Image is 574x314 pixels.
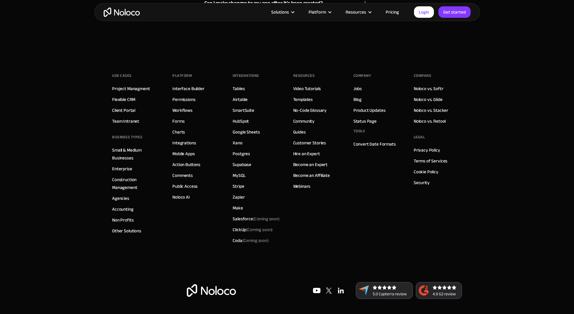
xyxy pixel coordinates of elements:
a: Community [293,117,315,125]
a: home [104,8,140,17]
a: Video Tutorials [293,85,321,93]
a: Templates [293,96,313,103]
span: (Coming soon) [253,215,280,223]
a: Construction Management [112,176,160,191]
a: Charts [172,128,185,136]
div: Platform [301,8,338,16]
div: ClickUp [233,226,273,234]
a: Security [414,179,430,187]
div: Solutions [264,8,301,16]
a: Accounting [112,205,133,213]
a: Agencies [112,194,129,202]
span: (Coming soon) [246,225,273,234]
a: Convert Date Formats [353,140,396,148]
a: Flexible CRM [112,96,135,103]
a: Status Page [353,117,377,125]
a: Become an Affiliate [293,171,330,179]
a: Blog [353,96,362,103]
a: Hire an Expert [293,150,320,158]
a: Product Updates [353,106,386,114]
div: Platform [172,71,192,80]
span: (Coming soon) [242,236,269,245]
a: Guides [293,128,306,136]
a: Noloco AI [172,193,190,201]
a: Login [414,6,434,18]
div: Salesforce [233,215,280,223]
a: Become an Expert [293,161,328,168]
div: Platform [309,8,326,16]
a: Terms of Services [414,157,447,165]
div: Use Cases [112,71,132,80]
a: Comments [172,171,193,179]
a: SmartSuite [233,106,254,114]
a: MySQL [233,171,245,179]
a: Zapier [233,193,245,201]
a: Non Profits [112,216,133,224]
a: Integrations [172,139,196,147]
a: Noloco vs. Stacker [414,106,448,114]
a: Pricing [378,8,406,16]
div: INTEGRATIONS [233,71,259,80]
a: Small & Medium Businesses [112,146,160,162]
a: Project Managment [112,85,150,93]
a: HubSpot [233,117,249,125]
div: Solutions [271,8,289,16]
a: Forms [172,117,184,125]
a: Mobile Apps [172,150,195,158]
a: Jobs [353,85,362,93]
a: Webinars [293,182,311,190]
div: Company [353,71,371,80]
a: Airtable [233,96,248,103]
a: Permissions [172,96,195,103]
div: Legal [414,133,425,142]
div: Compare [414,71,431,80]
a: Postgres [233,150,250,158]
a: Noloco vs. Softr [414,85,444,93]
a: Supabase [233,161,251,168]
a: Privacy Policy [414,146,440,154]
a: Other Solutions [112,227,141,235]
a: Stripe [233,182,244,190]
a: Make [233,204,243,212]
a: Noloco vs. Retool [414,117,446,125]
a: Xano [233,139,242,147]
a: Noloco vs. Glide [414,96,443,103]
a: Team Intranet [112,117,139,125]
a: Client Portal [112,106,135,114]
a: No-Code Glossary [293,106,327,114]
a: Action Buttons [172,161,200,168]
a: Google Sheets [233,128,260,136]
div: Resources [293,71,315,80]
a: Get started [438,6,471,18]
a: Tables [233,85,245,93]
a: Customer Stories [293,139,326,147]
a: Enterprise [112,165,132,173]
a: Public Access [172,182,198,190]
div: Tools [353,127,365,136]
div: BUSINESS TYPES [112,133,142,142]
div: Resources [346,8,366,16]
a: Interface Builder [172,85,204,93]
a: Cookie Policy [414,168,438,176]
a: Workflows [172,106,193,114]
div: Coda [233,237,268,244]
div: Resources [338,8,378,16]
